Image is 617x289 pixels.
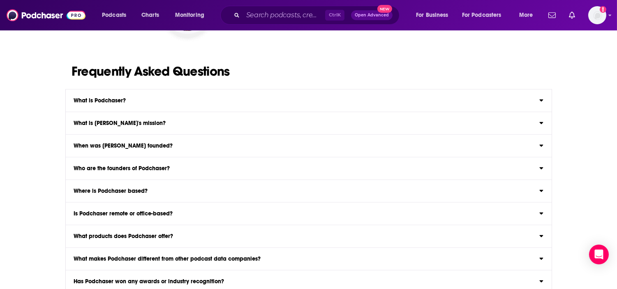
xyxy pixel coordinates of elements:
button: Open AdvancedNew [351,10,393,20]
button: Show profile menu [588,6,606,24]
h3: Is Podchaser remote or office-based? [74,211,173,217]
a: Charts [136,9,164,22]
input: Search podcasts, credits, & more... [243,9,325,22]
span: New [377,5,392,13]
div: Open Intercom Messenger [589,245,609,264]
span: More [519,9,533,21]
span: Ctrl K [325,10,344,21]
h3: Who are the founders of Podchaser? [74,166,170,171]
span: Logged in as ABolliger [588,6,606,24]
button: open menu [169,9,215,22]
div: Search podcasts, credits, & more... [228,6,407,25]
button: open menu [410,9,459,22]
span: For Podcasters [462,9,501,21]
h3: What makes Podchaser different from other podcast data companies? [74,256,261,262]
h2: Frequently Asked Questions [65,65,552,78]
a: Show notifications dropdown [545,8,559,22]
svg: Add a profile image [600,6,606,13]
button: open menu [513,9,543,22]
a: Show notifications dropdown [566,8,578,22]
span: For Business [416,9,448,21]
h3: Has Podchaser won any awards or industry recognition? [74,279,224,284]
button: open menu [457,9,513,22]
img: Podchaser - Follow, Share and Rate Podcasts [7,7,86,23]
h3: What is Podchaser? [74,98,126,104]
img: User Profile [588,6,606,24]
h3: What products does Podchaser offer? [74,234,173,239]
h3: What is [PERSON_NAME]'s mission? [74,120,166,126]
h3: Where is Podchaser based? [74,188,148,194]
h3: When was [PERSON_NAME] founded? [74,143,173,149]
button: open menu [96,9,137,22]
span: Open Advanced [355,13,389,17]
span: Podcasts [102,9,126,21]
span: Charts [141,9,159,21]
span: Monitoring [175,9,204,21]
